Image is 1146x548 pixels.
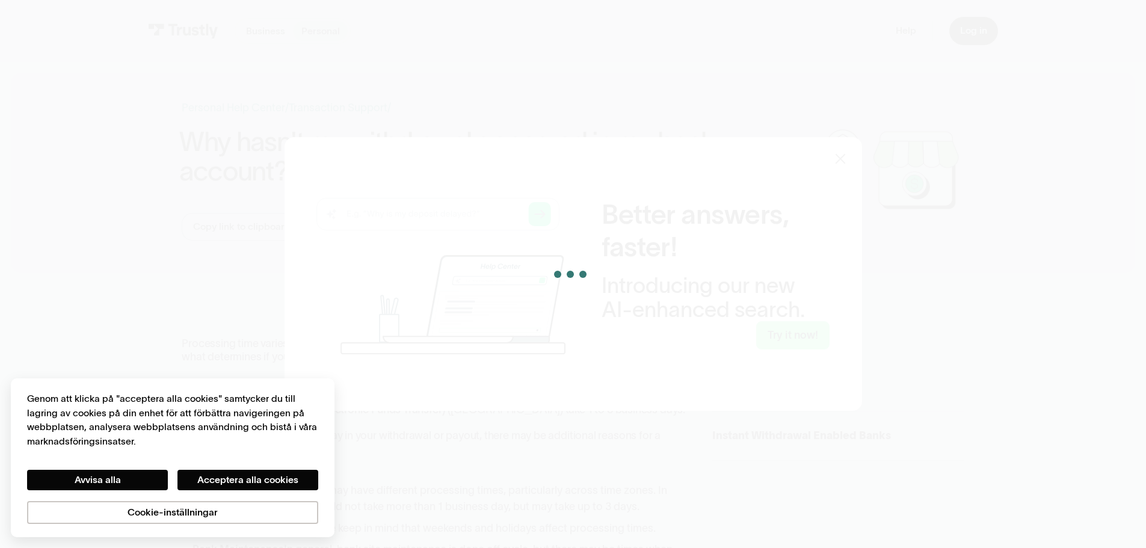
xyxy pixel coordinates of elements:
div: Cookie banner [11,378,334,537]
div: Integritet [27,392,318,523]
div: Genom att klicka på "acceptera alla cookies" samtycker du till lagring av cookies på din enhet fö... [27,392,318,448]
button: Cookie-inställningar [27,501,318,524]
button: Avvisa alla [27,470,168,490]
button: Acceptera alla cookies [177,470,318,490]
